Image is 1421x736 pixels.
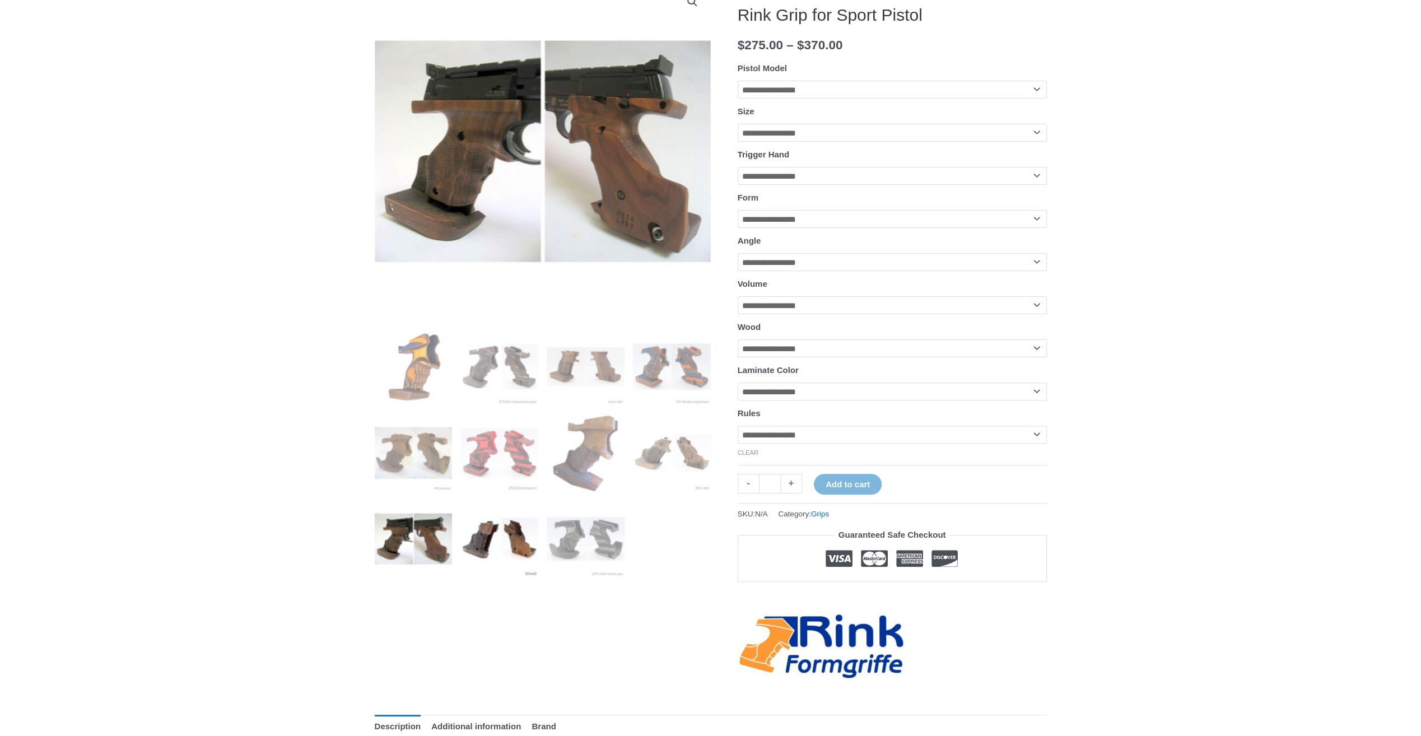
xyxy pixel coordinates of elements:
[738,279,767,288] label: Volume
[460,328,538,406] img: Rink Grip for Sport Pistol - Image 2
[738,507,768,521] span: SKU:
[375,414,453,492] img: Rink Grip for Sport Pistol - Image 5
[834,527,951,543] legend: Guaranteed Safe Checkout
[738,322,761,332] label: Wood
[633,414,711,492] img: Rink Sport Pistol Grip
[814,474,882,495] button: Add to cart
[738,38,783,52] bdi: 275.00
[738,63,787,73] label: Pistol Model
[547,328,625,406] img: Rink Grip for Sport Pistol - Image 3
[797,38,842,52] bdi: 370.00
[738,474,759,493] a: -
[738,449,759,456] a: Clear options
[547,414,625,492] img: Rink Grip for Sport Pistol - Image 7
[375,500,453,578] img: Rink Grip for Sport Pistol - Image 9
[781,474,802,493] a: +
[460,414,538,492] img: Rink Grip for Sport Pistol - Image 6
[755,510,768,518] span: N/A
[738,408,761,418] label: Rules
[738,612,906,681] a: Rink-Formgriffe
[738,106,754,116] label: Size
[738,193,759,202] label: Form
[633,328,711,406] img: Rink Grip for Sport Pistol - Image 4
[547,500,625,578] img: Rink Grip for Sport Pistol - Image 11
[759,474,781,493] input: Product quantity
[460,500,538,578] img: Rink Grip for Sport Pistol - Image 10
[738,365,799,375] label: Laminate Color
[738,150,790,159] label: Trigger Hand
[778,507,829,521] span: Category:
[811,510,829,518] a: Grips
[738,236,761,245] label: Angle
[738,5,1047,25] h1: Rink Grip for Sport Pistol
[375,328,453,406] img: Rink Grip for Sport Pistol
[786,38,794,52] span: –
[797,38,804,52] span: $
[738,590,1047,604] iframe: Customer reviews powered by Trustpilot
[738,38,745,52] span: $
